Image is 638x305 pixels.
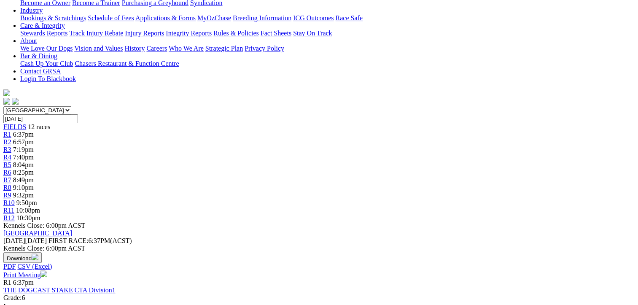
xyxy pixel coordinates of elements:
[13,184,34,191] span: 9:10pm
[3,146,11,153] a: R3
[124,45,145,52] a: History
[3,252,42,263] button: Download
[20,14,86,22] a: Bookings & Scratchings
[3,237,25,244] span: [DATE]
[146,45,167,52] a: Careers
[13,154,34,161] span: 7:40pm
[3,176,11,184] a: R7
[20,22,65,29] a: Care & Integrity
[3,89,10,96] img: logo-grsa-white.png
[205,45,243,52] a: Strategic Plan
[20,60,73,67] a: Cash Up Your Club
[3,229,72,237] a: [GEOGRAPHIC_DATA]
[20,30,635,37] div: Care & Integrity
[48,237,88,244] span: FIRST RACE:
[3,154,11,161] a: R4
[13,146,34,153] span: 7:19pm
[20,37,37,44] a: About
[335,14,362,22] a: Race Safe
[3,161,11,168] a: R5
[3,207,14,214] a: R11
[12,98,19,105] img: twitter.svg
[20,7,43,14] a: Industry
[75,60,179,67] a: Chasers Restaurant & Function Centre
[13,176,34,184] span: 8:49pm
[3,131,11,138] a: R1
[3,294,22,301] span: Grade:
[169,45,204,52] a: Who We Are
[135,14,196,22] a: Applications & Forms
[20,45,73,52] a: We Love Our Dogs
[3,192,11,199] a: R9
[13,138,34,146] span: 6:57pm
[88,14,134,22] a: Schedule of Fees
[233,14,291,22] a: Breeding Information
[3,237,47,244] span: [DATE]
[20,14,635,22] div: Industry
[20,30,67,37] a: Stewards Reports
[20,60,635,67] div: Bar & Dining
[13,169,34,176] span: 8:25pm
[16,214,40,221] span: 10:30pm
[40,270,47,277] img: printer.svg
[16,207,40,214] span: 10:08pm
[3,245,635,252] div: Kennels Close: 6:00pm ACST
[197,14,231,22] a: MyOzChase
[3,263,635,270] div: Download
[3,222,85,229] span: Kennels Close: 6:00pm ACST
[13,161,34,168] span: 8:04pm
[3,279,11,286] span: R1
[3,294,635,302] div: 6
[261,30,291,37] a: Fact Sheets
[16,199,37,206] span: 9:50pm
[13,279,34,286] span: 6:37pm
[20,52,57,59] a: Bar & Dining
[3,184,11,191] a: R8
[125,30,164,37] a: Injury Reports
[3,98,10,105] img: facebook.svg
[13,192,34,199] span: 9:32pm
[28,123,50,130] span: 12 races
[74,45,123,52] a: Vision and Values
[32,254,38,260] img: download.svg
[293,14,334,22] a: ICG Outcomes
[3,169,11,176] a: R6
[3,271,47,278] a: Print Meeting
[13,131,34,138] span: 6:37pm
[3,286,116,294] a: THE DOGCAST STAKE CTA Division1
[3,263,16,270] a: PDF
[48,237,132,244] span: 6:37PM(ACST)
[3,214,15,221] a: R12
[3,199,15,206] a: R10
[20,75,76,82] a: Login To Blackbook
[20,67,61,75] a: Contact GRSA
[3,123,26,130] a: FIELDS
[69,30,123,37] a: Track Injury Rebate
[245,45,284,52] a: Privacy Policy
[213,30,259,37] a: Rules & Policies
[17,263,52,270] a: CSV (Excel)
[20,45,635,52] div: About
[166,30,212,37] a: Integrity Reports
[293,30,332,37] a: Stay On Track
[3,138,11,146] a: R2
[3,114,78,123] input: Select date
